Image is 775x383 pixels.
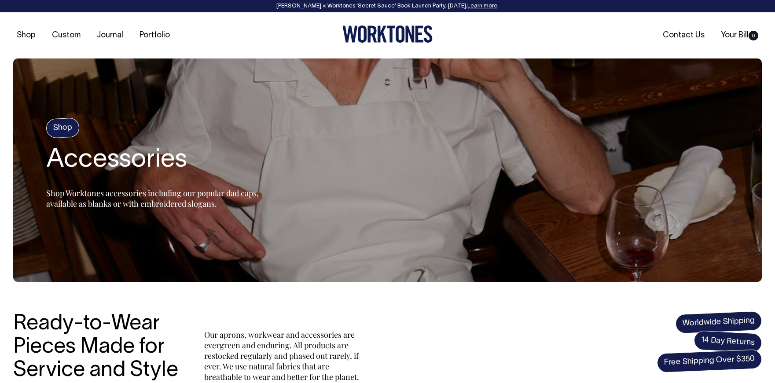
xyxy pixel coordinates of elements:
[694,330,762,353] span: 14 Day Returns
[749,31,758,40] span: 0
[659,28,708,43] a: Contact Us
[467,4,497,9] a: Learn more
[9,3,766,9] div: [PERSON_NAME] × Worktones ‘Secret Sauce’ Book Launch Party, [DATE]. .
[717,28,762,43] a: Your Bill0
[46,146,266,175] h2: Accessories
[204,329,363,382] p: Our aprons, workwear and accessories are evergreen and enduring. All products are restocked regul...
[46,118,80,139] h4: Shop
[13,28,39,43] a: Shop
[93,28,127,43] a: Journal
[675,311,762,334] span: Worldwide Shipping
[13,313,185,382] h3: Ready-to-Wear Pieces Made for Service and Style
[136,28,173,43] a: Portfolio
[48,28,84,43] a: Custom
[657,349,762,373] span: Free Shipping Over $350
[46,188,259,209] span: Shop Worktones accessories including our popular dad caps, available as blanks or with embroidere...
